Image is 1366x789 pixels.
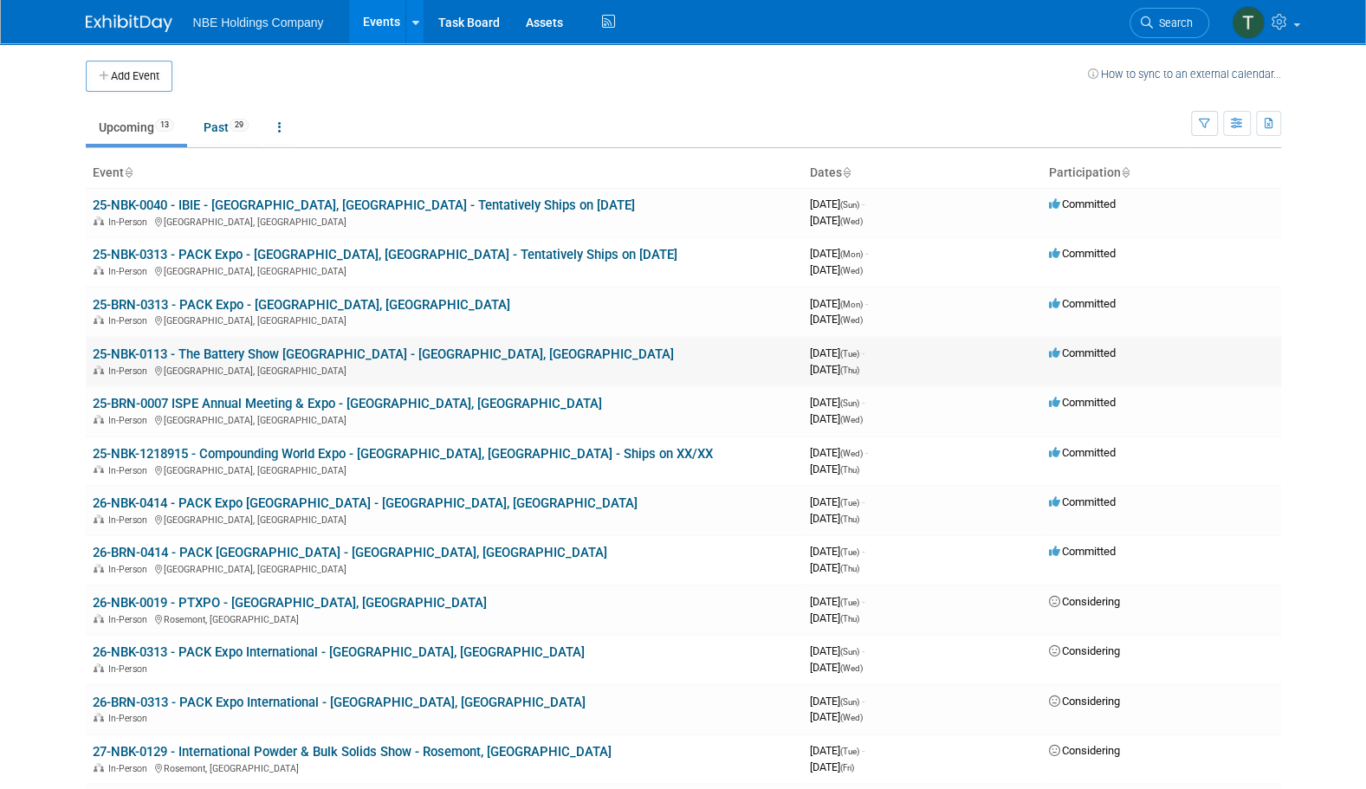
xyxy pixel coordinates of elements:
[93,495,638,511] a: 26-NBK-0414 - PACK Expo [GEOGRAPHIC_DATA] - [GEOGRAPHIC_DATA], [GEOGRAPHIC_DATA]
[1049,396,1116,409] span: Committed
[862,644,864,657] span: -
[93,595,487,611] a: 26-NBK-0019 - PTXPO - [GEOGRAPHIC_DATA], [GEOGRAPHIC_DATA]
[810,595,864,608] span: [DATE]
[810,412,863,425] span: [DATE]
[810,644,864,657] span: [DATE]
[862,695,864,708] span: -
[1153,16,1193,29] span: Search
[810,661,863,674] span: [DATE]
[803,158,1042,188] th: Dates
[840,763,854,773] span: (Fri)
[93,363,796,377] div: [GEOGRAPHIC_DATA], [GEOGRAPHIC_DATA]
[93,695,586,710] a: 26-BRN-0313 - PACK Expo International - [GEOGRAPHIC_DATA], [GEOGRAPHIC_DATA]
[124,165,133,179] a: Sort by Event Name
[862,197,864,210] span: -
[810,396,864,409] span: [DATE]
[810,346,864,359] span: [DATE]
[108,365,152,377] span: In-Person
[862,595,864,608] span: -
[840,498,859,508] span: (Tue)
[86,61,172,92] button: Add Event
[94,663,104,672] img: In-Person Event
[862,744,864,757] span: -
[1049,247,1116,260] span: Committed
[810,744,864,757] span: [DATE]
[86,158,803,188] th: Event
[1049,197,1116,210] span: Committed
[94,763,104,772] img: In-Person Event
[840,598,859,607] span: (Tue)
[94,217,104,225] img: In-Person Event
[1049,446,1116,459] span: Committed
[810,760,854,773] span: [DATE]
[1049,346,1116,359] span: Committed
[840,647,859,656] span: (Sun)
[94,564,104,572] img: In-Person Event
[1130,8,1209,38] a: Search
[1049,495,1116,508] span: Committed
[842,165,851,179] a: Sort by Start Date
[230,119,249,132] span: 29
[810,247,868,260] span: [DATE]
[840,713,863,722] span: (Wed)
[810,462,859,475] span: [DATE]
[1049,595,1120,608] span: Considering
[810,695,864,708] span: [DATE]
[810,214,863,227] span: [DATE]
[810,545,864,558] span: [DATE]
[93,313,796,327] div: [GEOGRAPHIC_DATA], [GEOGRAPHIC_DATA]
[810,197,864,210] span: [DATE]
[840,266,863,275] span: (Wed)
[1088,68,1281,81] a: How to sync to an external calendar...
[1121,165,1130,179] a: Sort by Participation Type
[93,197,635,213] a: 25-NBK-0040 - IBIE - [GEOGRAPHIC_DATA], [GEOGRAPHIC_DATA] - Tentatively Ships on [DATE]
[86,15,172,32] img: ExhibitDay
[193,16,324,29] span: NBE Holdings Company
[155,119,174,132] span: 13
[840,249,863,259] span: (Mon)
[94,465,104,474] img: In-Person Event
[108,663,152,675] span: In-Person
[862,545,864,558] span: -
[86,111,187,144] a: Upcoming13
[840,697,859,707] span: (Sun)
[840,200,859,210] span: (Sun)
[1042,158,1281,188] th: Participation
[840,514,859,524] span: (Thu)
[1049,545,1116,558] span: Committed
[108,514,152,526] span: In-Person
[840,365,859,375] span: (Thu)
[93,263,796,277] div: [GEOGRAPHIC_DATA], [GEOGRAPHIC_DATA]
[810,710,863,723] span: [DATE]
[840,415,863,424] span: (Wed)
[108,564,152,575] span: In-Person
[810,313,863,326] span: [DATE]
[810,363,859,376] span: [DATE]
[810,446,868,459] span: [DATE]
[810,297,868,310] span: [DATE]
[862,396,864,409] span: -
[865,297,868,310] span: -
[840,300,863,309] span: (Mon)
[93,462,796,476] div: [GEOGRAPHIC_DATA], [GEOGRAPHIC_DATA]
[840,747,859,756] span: (Tue)
[191,111,262,144] a: Past29
[840,398,859,408] span: (Sun)
[840,564,859,573] span: (Thu)
[840,663,863,673] span: (Wed)
[810,611,859,624] span: [DATE]
[1049,644,1120,657] span: Considering
[93,744,612,760] a: 27-NBK-0129 - International Powder & Bulk Solids Show - Rosemont, [GEOGRAPHIC_DATA]
[93,396,602,411] a: 25-BRN-0007 ISPE Annual Meeting & Expo - [GEOGRAPHIC_DATA], [GEOGRAPHIC_DATA]
[108,614,152,625] span: In-Person
[108,713,152,724] span: In-Person
[93,247,677,262] a: 25-NBK-0313 - PACK Expo - [GEOGRAPHIC_DATA], [GEOGRAPHIC_DATA] - Tentatively Ships on [DATE]
[1049,297,1116,310] span: Committed
[810,495,864,508] span: [DATE]
[1049,695,1120,708] span: Considering
[840,449,863,458] span: (Wed)
[94,266,104,275] img: In-Person Event
[108,266,152,277] span: In-Person
[840,315,863,325] span: (Wed)
[840,547,859,557] span: (Tue)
